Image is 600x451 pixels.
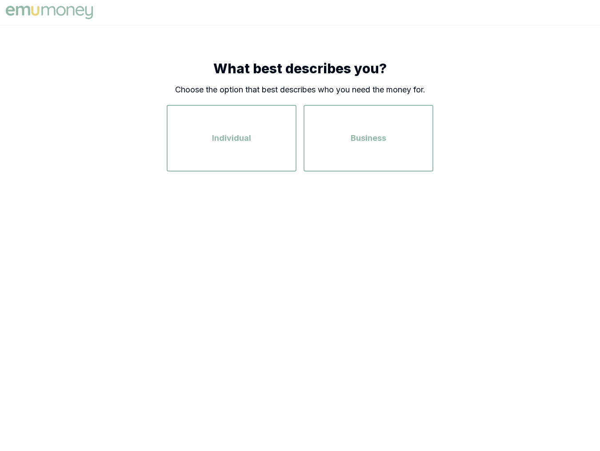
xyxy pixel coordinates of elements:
[167,105,296,172] button: Individual
[351,132,386,144] span: Business
[4,4,95,21] img: Emu Money
[167,60,433,76] h1: What best describes you?
[304,134,433,143] a: Business
[212,132,251,144] span: Individual
[167,84,433,96] p: Choose the option that best describes who you need the money for.
[304,105,433,172] button: Business
[167,134,296,143] a: Individual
